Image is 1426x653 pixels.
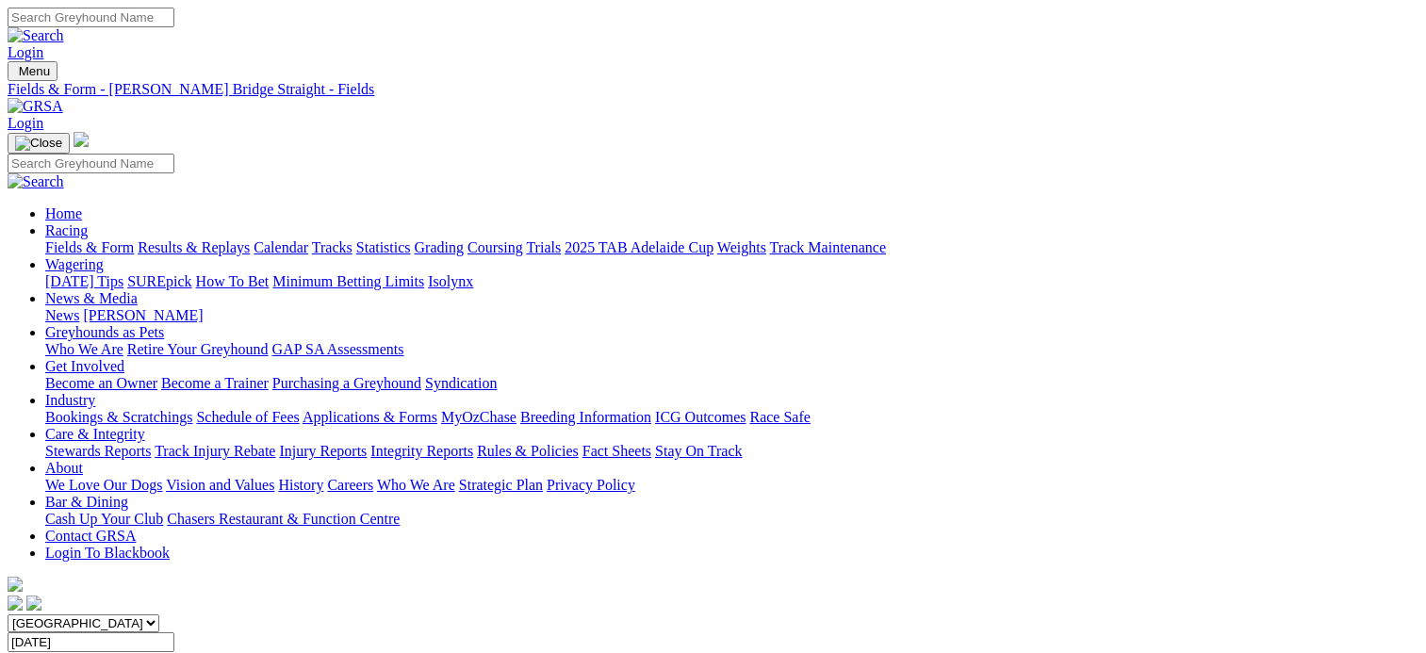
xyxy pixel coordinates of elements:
div: Industry [45,409,1418,426]
img: GRSA [8,98,63,115]
a: Wagering [45,256,104,272]
a: Who We Are [45,341,123,357]
a: Who We Are [377,477,455,493]
a: Tracks [312,239,352,255]
a: Results & Replays [138,239,250,255]
img: logo-grsa-white.png [74,132,89,147]
a: Login [8,44,43,60]
a: Become an Owner [45,375,157,391]
a: About [45,460,83,476]
a: MyOzChase [441,409,516,425]
div: News & Media [45,307,1418,324]
a: News & Media [45,290,138,306]
a: 2025 TAB Adelaide Cup [565,239,713,255]
a: Isolynx [428,273,473,289]
a: Coursing [467,239,523,255]
a: Vision and Values [166,477,274,493]
img: Search [8,173,64,190]
a: Race Safe [749,409,810,425]
a: Fact Sheets [582,443,651,459]
input: Select date [8,632,174,652]
a: Track Injury Rebate [155,443,275,459]
a: Bookings & Scratchings [45,409,192,425]
a: Minimum Betting Limits [272,273,424,289]
input: Search [8,154,174,173]
div: About [45,477,1418,494]
input: Search [8,8,174,27]
a: Careers [327,477,373,493]
div: Racing [45,239,1418,256]
div: Care & Integrity [45,443,1418,460]
a: We Love Our Dogs [45,477,162,493]
div: Bar & Dining [45,511,1418,528]
a: Statistics [356,239,411,255]
a: Fields & Form - [PERSON_NAME] Bridge Straight - Fields [8,81,1418,98]
a: Retire Your Greyhound [127,341,269,357]
a: Applications & Forms [303,409,437,425]
a: Strategic Plan [459,477,543,493]
img: Search [8,27,64,44]
a: Bar & Dining [45,494,128,510]
img: Close [15,136,62,151]
button: Toggle navigation [8,61,57,81]
a: Purchasing a Greyhound [272,375,421,391]
a: Breeding Information [520,409,651,425]
a: Rules & Policies [477,443,579,459]
span: Menu [19,64,50,78]
a: Login [8,115,43,131]
a: SUREpick [127,273,191,289]
a: Login To Blackbook [45,545,170,561]
a: Fields & Form [45,239,134,255]
a: Schedule of Fees [196,409,299,425]
a: Racing [45,222,88,238]
a: Privacy Policy [547,477,635,493]
a: Get Involved [45,358,124,374]
a: Greyhounds as Pets [45,324,164,340]
a: Track Maintenance [770,239,886,255]
a: Integrity Reports [370,443,473,459]
img: twitter.svg [26,596,41,611]
button: Toggle navigation [8,133,70,154]
a: Injury Reports [279,443,367,459]
a: Syndication [425,375,497,391]
div: Get Involved [45,375,1418,392]
a: Become a Trainer [161,375,269,391]
a: Trials [526,239,561,255]
a: [DATE] Tips [45,273,123,289]
img: facebook.svg [8,596,23,611]
a: Industry [45,392,95,408]
a: Cash Up Your Club [45,511,163,527]
a: [PERSON_NAME] [83,307,203,323]
a: News [45,307,79,323]
a: Home [45,205,82,221]
div: Wagering [45,273,1418,290]
a: GAP SA Assessments [272,341,404,357]
a: Contact GRSA [45,528,136,544]
a: Stewards Reports [45,443,151,459]
a: History [278,477,323,493]
a: Calendar [254,239,308,255]
div: Greyhounds as Pets [45,341,1418,358]
a: Care & Integrity [45,426,145,442]
a: ICG Outcomes [655,409,746,425]
a: Weights [717,239,766,255]
a: How To Bet [196,273,270,289]
a: Grading [415,239,464,255]
a: Stay On Track [655,443,742,459]
a: Chasers Restaurant & Function Centre [167,511,400,527]
img: logo-grsa-white.png [8,577,23,592]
